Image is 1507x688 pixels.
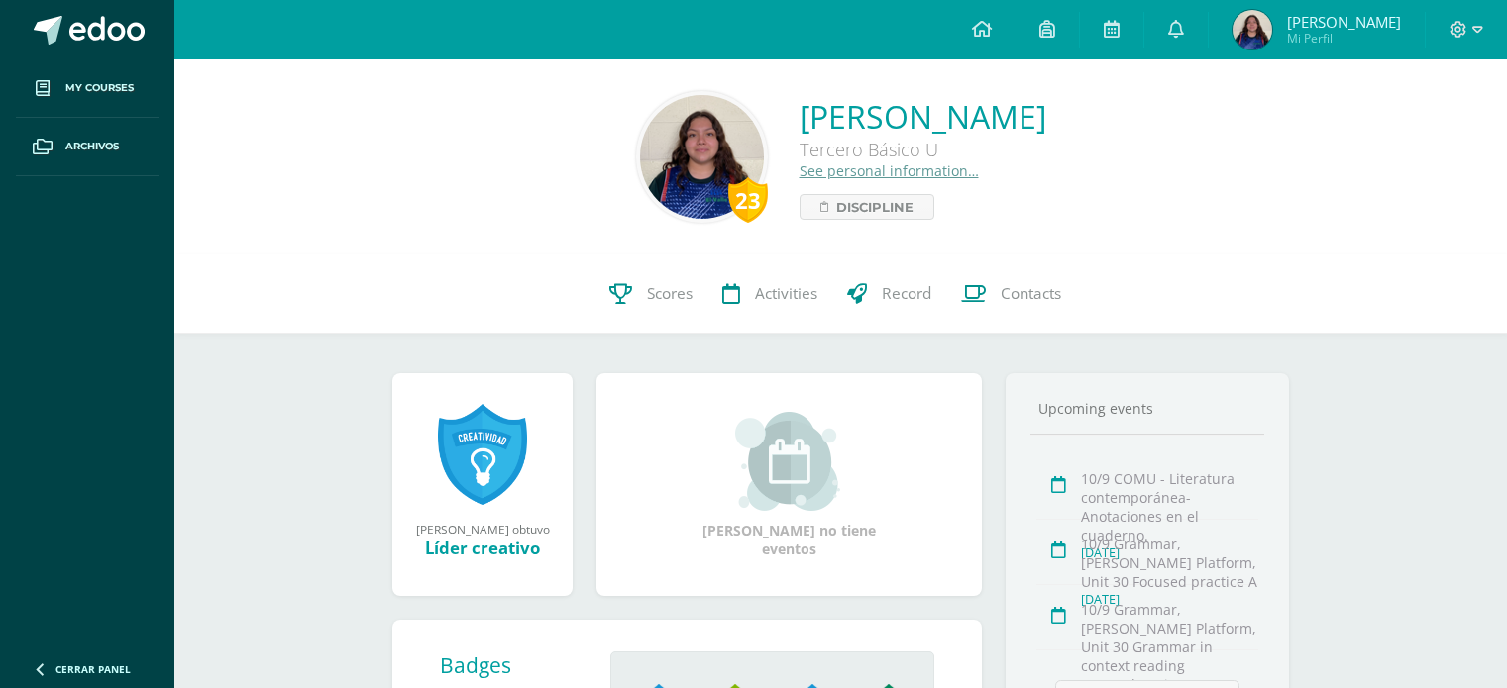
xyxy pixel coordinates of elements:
[800,194,934,220] a: Discipline
[1287,30,1401,47] span: Mi Perfil
[800,95,1046,138] a: [PERSON_NAME]
[800,138,1046,161] div: Tercero Básico U
[832,254,946,334] a: Record
[55,662,131,676] span: Cerrar panel
[1287,12,1401,32] span: [PERSON_NAME]
[1030,399,1264,418] div: Upcoming events
[946,254,1076,334] a: Contacts
[755,283,817,304] span: Activities
[707,254,832,334] a: Activities
[1001,283,1061,304] span: Contacts
[728,177,768,223] div: 23
[735,412,843,511] img: event_small.png
[1081,535,1258,591] div: 10/9 Grammar, [PERSON_NAME] Platform, Unit 30 Focused practice A
[16,118,159,176] a: Archivos
[1081,469,1258,544] div: 10/9 COMU - Literatura contemporánea- Anotaciones en el cuaderno.
[800,161,979,180] a: See personal information…
[594,254,707,334] a: Scores
[691,412,889,558] div: [PERSON_NAME] no tiene eventos
[16,59,159,118] a: My courses
[412,521,553,537] div: [PERSON_NAME] obtuvo
[882,283,931,304] span: Record
[412,537,553,559] div: Líder creativo
[65,80,134,96] span: My courses
[647,283,693,304] span: Scores
[836,195,914,219] span: Discipline
[440,651,594,679] div: Badges
[1233,10,1272,49] img: 02fc95f1cea7a14427fa6a2cfa2f001c.png
[640,95,764,219] img: bb98ff408efdcad20f6df56143f0e532.png
[65,139,119,154] span: Archivos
